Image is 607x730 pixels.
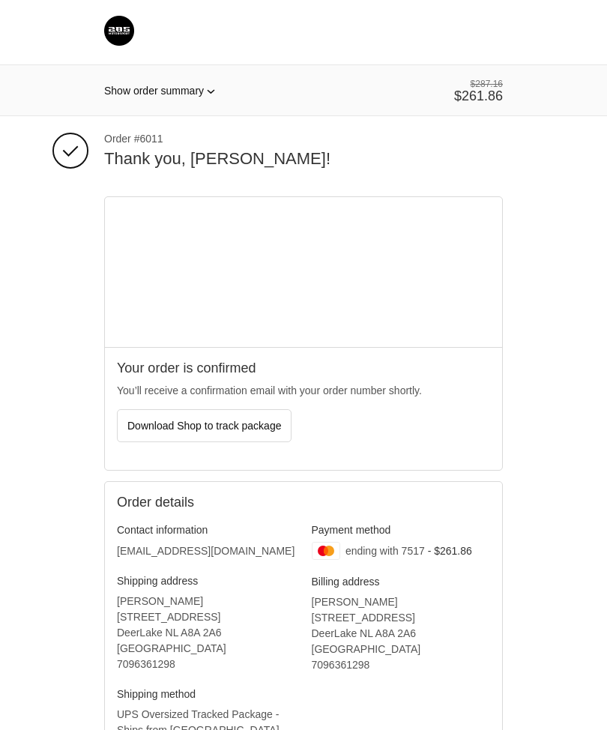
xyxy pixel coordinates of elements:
bdo: [EMAIL_ADDRESS][DOMAIN_NAME] [117,545,295,557]
s: $287.16 [454,79,503,89]
iframe: Google map displaying pin point of shipping address: Deerlake, Newfoundland and Labrador [105,197,503,347]
span: $261.86 [454,88,503,103]
span: - $261.86 [428,545,472,557]
span: ending with 7517 [345,545,425,557]
span: Download Shop to track package [127,420,281,432]
h2: Your order is confirmed [117,360,490,377]
span: Order #6011 [104,132,503,145]
h3: Contact information [117,523,296,537]
span: Show order summary [104,85,204,97]
address: [PERSON_NAME] [STREET_ADDRESS] DeerLake NL A8A 2A6 [GEOGRAPHIC_DATA] ‎7096361298 [312,594,491,673]
h3: Shipping method [117,687,296,701]
h3: Shipping address [117,574,296,588]
h3: Billing address [312,575,491,588]
p: You’ll receive a confirmation email with your order number shortly. [117,383,490,399]
h2: Thank you, [PERSON_NAME]! [104,148,503,170]
div: Google map displaying pin point of shipping address: Deerlake, Newfoundland and Labrador [105,197,502,347]
h3: Payment method [312,523,491,537]
img: 285 Motorsport [104,16,134,46]
address: [PERSON_NAME] [STREET_ADDRESS] DeerLake NL A8A 2A6 [GEOGRAPHIC_DATA] ‎7096361298 [117,594,296,672]
h2: Order details [117,494,303,511]
button: Download Shop to track package [117,409,292,442]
